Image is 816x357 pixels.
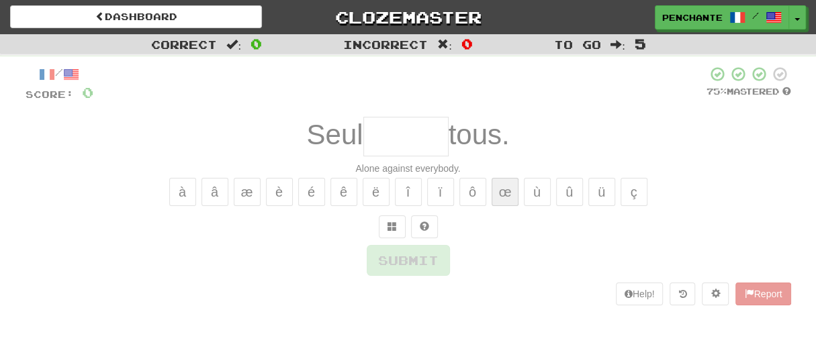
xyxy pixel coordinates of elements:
button: â [201,178,228,206]
span: : [610,39,625,50]
button: î [395,178,422,206]
button: ç [621,178,647,206]
a: Dashboard [10,5,262,28]
button: ï [427,178,454,206]
span: : [437,39,452,50]
span: 75 % [707,86,727,97]
span: Correct [151,38,217,51]
span: penchante [662,11,723,23]
span: : [226,39,241,50]
button: ù [524,178,551,206]
span: Incorrect [343,38,428,51]
span: 5 [635,36,646,52]
button: é [298,178,325,206]
button: Report [735,283,790,305]
button: Round history (alt+y) [670,283,695,305]
div: Mastered [707,86,791,98]
button: Submit [367,245,450,276]
span: / [752,11,759,20]
button: ë [363,178,390,206]
span: 0 [251,36,262,52]
button: ü [588,178,615,206]
span: 0 [461,36,473,52]
span: To go [554,38,601,51]
button: Help! [616,283,664,305]
button: à [169,178,196,206]
button: ê [330,178,357,206]
button: œ [492,178,518,206]
a: penchante / [655,5,789,30]
div: Alone against everybody. [26,162,791,175]
span: 0 [82,84,93,101]
button: û [556,178,583,206]
button: æ [234,178,261,206]
a: Clozemaster [282,5,534,29]
span: Seul [306,119,363,150]
button: Switch sentence to multiple choice alt+p [379,215,406,238]
span: Score: [26,89,74,100]
div: / [26,66,93,83]
span: tous. [449,119,510,150]
button: è [266,178,293,206]
button: Single letter hint - you only get 1 per sentence and score half the points! alt+h [411,215,438,238]
button: ô [459,178,486,206]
